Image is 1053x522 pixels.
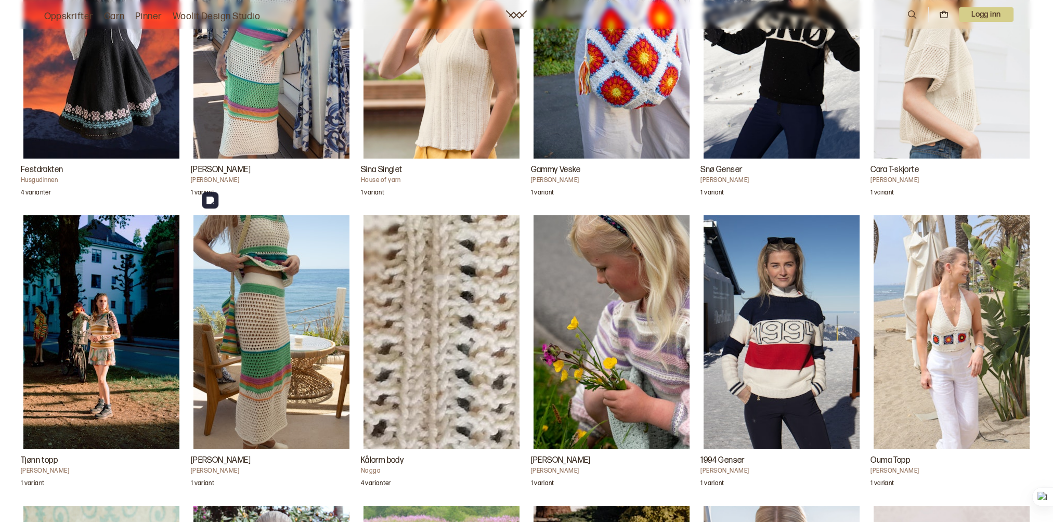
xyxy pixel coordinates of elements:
[21,189,51,199] p: 4 varianter
[361,189,384,199] p: 1 variant
[191,189,214,199] p: 1 variant
[870,164,1032,176] h3: Cara T-skjorte
[104,9,125,24] a: Garn
[700,176,862,185] h4: [PERSON_NAME]
[870,215,1032,493] a: Ouma Topp
[361,467,523,475] h4: Nagga
[959,7,1013,22] p: Logg inn
[534,215,690,449] img: Iselin HafseldSonette genser
[700,215,862,493] a: 1994 Genser
[870,479,894,490] p: 1 variant
[361,215,523,493] a: Kålorm body
[21,467,183,475] h4: [PERSON_NAME]
[870,176,1032,185] h4: [PERSON_NAME]
[700,189,724,199] p: 1 variant
[531,467,693,475] h4: [PERSON_NAME]
[191,479,214,490] p: 1 variant
[531,215,693,493] a: Sonette genser
[191,164,353,176] h3: [PERSON_NAME]
[870,454,1032,467] h3: Ouma Topp
[704,215,860,449] img: Ane Kydland Thomassen1994 Genser
[531,479,554,490] p: 1 variant
[193,215,349,449] img: Ane Kydland ThomassenZanna Skjørt
[700,479,724,490] p: 1 variant
[874,215,1030,449] img: Brit Frafjord ØrstavikOuma Topp
[44,9,94,24] a: Oppskrifter
[506,10,527,19] a: Woolit
[135,9,162,24] a: Pinner
[531,189,554,199] p: 1 variant
[21,215,183,493] a: Tjønn topp
[531,176,693,185] h4: [PERSON_NAME]
[191,215,353,493] a: Zanna Skjørt
[700,164,862,176] h3: Snø Genser
[700,454,862,467] h3: 1994 Genser
[870,467,1032,475] h4: [PERSON_NAME]
[959,7,1013,22] button: User dropdown
[700,467,862,475] h4: [PERSON_NAME]
[21,176,183,185] h4: Husgudinnen
[21,479,44,490] p: 1 variant
[531,164,693,176] h3: Gammy Veske
[191,454,353,467] h3: [PERSON_NAME]
[361,176,523,185] h4: House of yarn
[173,9,261,24] a: Woolit Design Studio
[21,164,183,176] h3: Festdrakten
[23,215,179,449] img: Iselin HafseldTjønn topp
[191,467,353,475] h4: [PERSON_NAME]
[363,215,519,449] img: NaggaKålorm body
[361,164,523,176] h3: Sina Singlet
[531,454,693,467] h3: [PERSON_NAME]
[361,479,391,490] p: 4 varianter
[21,454,183,467] h3: Tjønn topp
[191,176,353,185] h4: [PERSON_NAME]
[361,454,523,467] h3: Kålorm body
[870,189,894,199] p: 1 variant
